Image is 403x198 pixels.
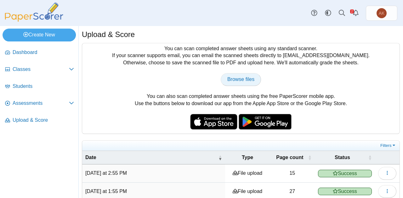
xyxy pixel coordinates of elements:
[82,29,135,40] h1: Upload & Score
[13,117,74,124] span: Upload & Score
[227,77,254,82] span: Browse files
[13,49,74,56] span: Dashboard
[3,29,76,41] a: Create New
[379,11,385,15] span: Anna Kostouki
[379,142,398,149] a: Filters
[239,114,292,130] img: google-play-badge.png
[218,154,222,161] span: Date : Activate to remove sorting
[3,62,77,77] a: Classes
[3,96,77,111] a: Assessments
[13,83,74,90] span: Students
[349,6,363,20] a: Alerts
[82,43,400,134] div: You can scan completed answer sheets using any standard scanner. If your scanner supports email, ...
[318,154,367,161] span: Status
[3,113,77,128] a: Upload & Score
[377,8,387,18] span: Anna Kostouki
[225,164,270,182] td: File upload
[85,170,127,176] time: Oct 1, 2025 at 2:55 PM
[318,188,372,195] span: Success
[3,17,65,23] a: PaperScorer
[3,79,77,94] a: Students
[228,154,267,161] span: Type
[85,189,127,194] time: Sep 30, 2025 at 1:55 PM
[3,3,65,22] img: PaperScorer
[368,154,372,161] span: Status : Activate to sort
[308,154,312,161] span: Page count : Activate to sort
[270,164,315,182] td: 15
[13,66,69,73] span: Classes
[366,6,397,21] a: Anna Kostouki
[273,154,307,161] span: Page count
[318,170,372,177] span: Success
[190,114,237,130] img: apple-store-badge.svg
[85,154,217,161] span: Date
[13,100,69,107] span: Assessments
[3,45,77,60] a: Dashboard
[221,73,261,86] a: Browse files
